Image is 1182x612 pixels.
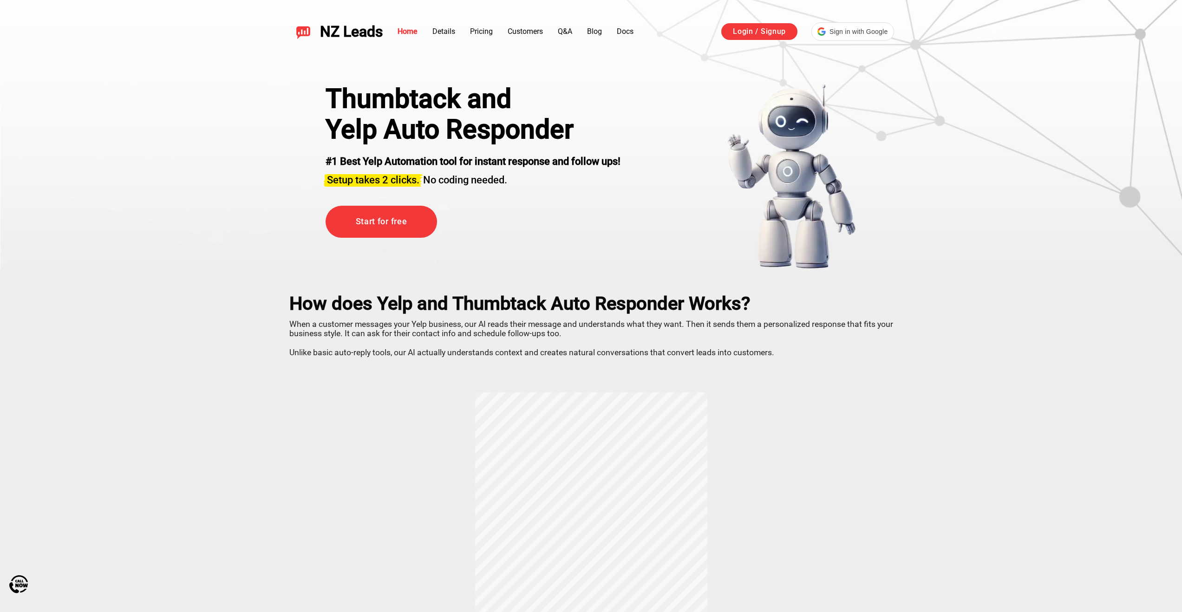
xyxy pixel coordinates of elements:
h3: No coding needed. [326,169,620,187]
a: Q&A [558,27,572,36]
a: Start for free [326,206,437,238]
span: Sign in with Google [829,27,888,37]
strong: #1 Best Yelp Automation tool for instant response and follow ups! [326,156,620,167]
a: Home [398,27,418,36]
img: yelp bot [727,84,856,269]
img: Call Now [9,575,28,593]
h2: How does Yelp and Thumbtack Auto Responder Works? [289,293,893,314]
div: Sign in with Google [811,22,894,41]
h1: Yelp Auto Responder [326,114,620,145]
div: Thumbtack and [326,84,620,114]
span: NZ Leads [320,23,383,40]
a: Blog [587,27,602,36]
a: Customers [508,27,543,36]
img: NZ Leads logo [296,24,311,39]
span: Setup takes 2 clicks. [327,174,419,186]
a: Pricing [470,27,493,36]
p: When a customer messages your Yelp business, our AI reads their message and understands what they... [289,316,893,357]
a: Docs [617,27,633,36]
a: Details [432,27,455,36]
a: Login / Signup [721,23,797,40]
